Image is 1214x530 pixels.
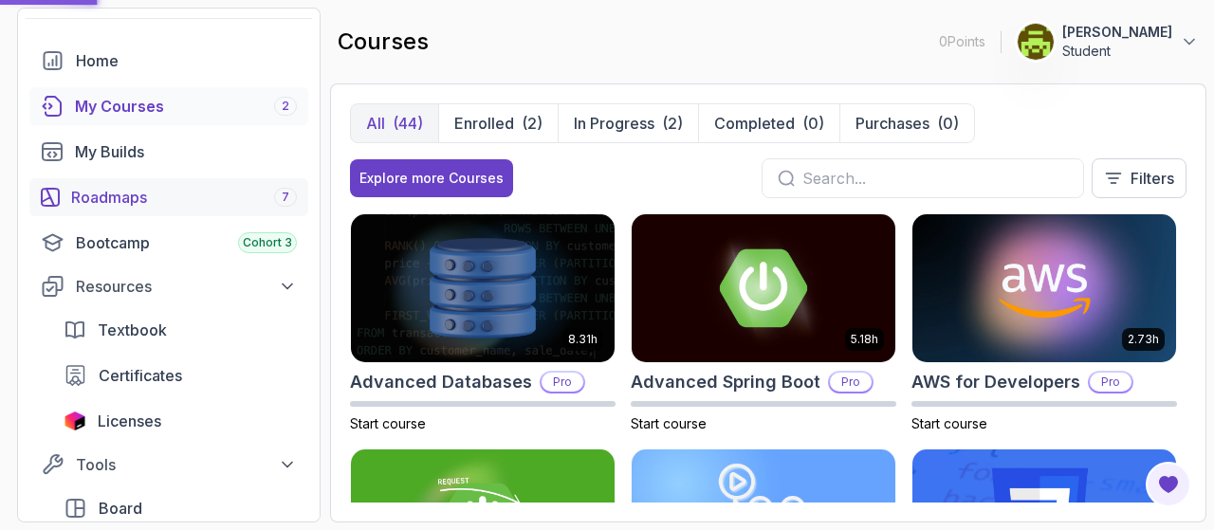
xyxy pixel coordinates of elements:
span: Start course [911,415,987,431]
p: Pro [1090,373,1131,392]
button: Purchases(0) [839,104,974,142]
div: My Builds [75,140,297,163]
div: (2) [522,112,543,135]
p: 8.31h [568,332,598,347]
p: Completed [714,112,795,135]
a: textbook [52,311,308,349]
input: Search... [802,167,1068,190]
span: Start course [631,415,707,431]
button: Completed(0) [698,104,839,142]
div: Resources [76,275,297,298]
p: Pro [830,373,872,392]
a: certificates [52,356,308,394]
span: 7 [282,190,289,205]
img: jetbrains icon [64,411,86,430]
div: Home [76,49,297,72]
span: Start course [350,415,426,431]
button: Explore more Courses [350,159,513,197]
button: Resources [29,269,308,303]
p: 0 Points [939,32,985,51]
img: user profile image [1018,24,1054,60]
a: board [52,489,308,527]
button: Open Feedback Button [1146,462,1191,507]
span: Cohort 3 [243,235,292,250]
span: Licenses [98,410,161,432]
span: Certificates [99,364,182,387]
h2: Advanced Databases [350,369,532,395]
p: In Progress [574,112,654,135]
div: Roadmaps [71,186,297,209]
p: Filters [1131,167,1174,190]
p: All [366,112,385,135]
button: Enrolled(2) [438,104,558,142]
img: AWS for Developers card [912,214,1176,362]
div: Bootcamp [76,231,297,254]
a: bootcamp [29,224,308,262]
p: [PERSON_NAME] [1062,23,1172,42]
p: 5.18h [851,332,878,347]
div: My Courses [75,95,297,118]
p: Student [1062,42,1172,61]
p: Purchases [855,112,929,135]
h2: AWS for Developers [911,369,1080,395]
span: Board [99,497,142,520]
div: (0) [802,112,824,135]
a: home [29,42,308,80]
img: Advanced Spring Boot card [632,214,895,362]
div: Tools [76,453,297,476]
span: 2 [282,99,289,114]
button: In Progress(2) [558,104,698,142]
button: user profile image[PERSON_NAME]Student [1017,23,1199,61]
h2: Advanced Spring Boot [631,369,820,395]
img: Advanced Databases card [351,214,615,362]
a: roadmaps [29,178,308,216]
button: Filters [1092,158,1186,198]
div: (44) [393,112,423,135]
p: Pro [542,373,583,392]
div: Explore more Courses [359,169,504,188]
button: All(44) [351,104,438,142]
p: 2.73h [1128,332,1159,347]
div: (0) [937,112,959,135]
a: builds [29,133,308,171]
a: licenses [52,402,308,440]
button: Tools [29,448,308,482]
div: (2) [662,112,683,135]
a: courses [29,87,308,125]
span: Textbook [98,319,167,341]
h2: courses [338,27,429,57]
p: Enrolled [454,112,514,135]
